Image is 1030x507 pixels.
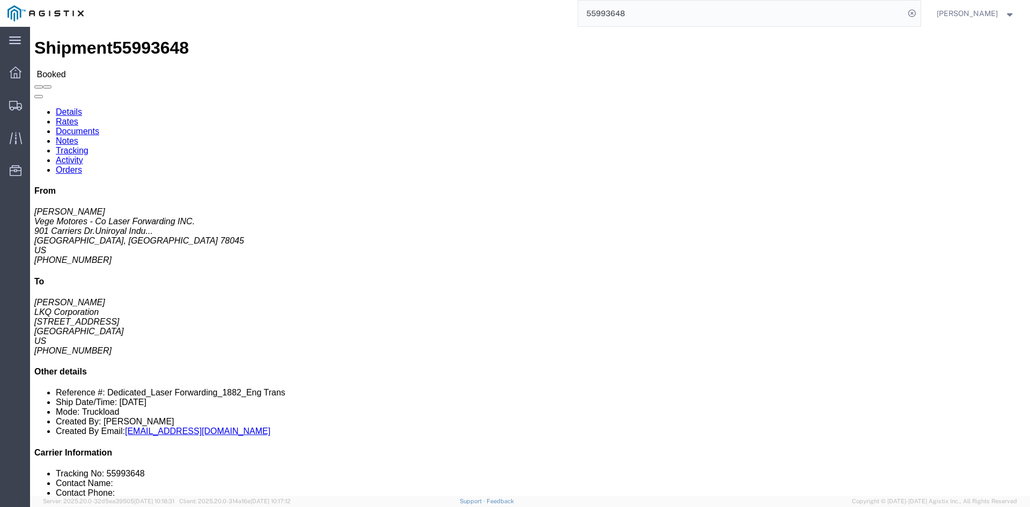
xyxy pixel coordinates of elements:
button: [PERSON_NAME] [936,7,1016,20]
a: Support [460,498,487,504]
input: Search for shipment number, reference number [578,1,904,26]
span: Copyright © [DATE]-[DATE] Agistix Inc., All Rights Reserved [852,497,1017,506]
span: Jorge Hinojosa [937,8,998,19]
span: [DATE] 10:17:12 [251,498,291,504]
img: logo [8,5,84,21]
span: Client: 2025.20.0-314a16e [179,498,291,504]
iframe: FS Legacy Container [30,27,1030,496]
span: [DATE] 10:18:31 [134,498,174,504]
a: Feedback [487,498,514,504]
span: Server: 2025.20.0-32d5ea39505 [43,498,174,504]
